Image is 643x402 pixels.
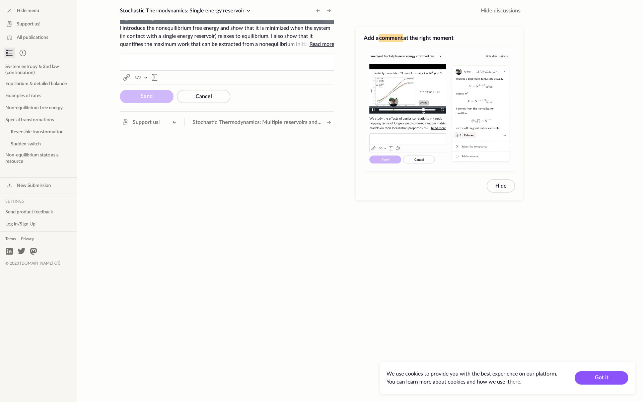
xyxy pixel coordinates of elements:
[379,34,403,42] span: comment
[364,34,515,42] h3: Add a at the right moment
[141,93,153,99] span: Send
[120,8,244,13] span: Stochastic Thermodynamics: Single energy reservoir
[120,90,173,103] button: Send
[193,118,321,126] span: Stochastic Thermodynamics: Multiple reservoirs and internal entropy
[481,7,520,15] span: Hide discussions
[133,118,160,126] span: Support us!
[119,117,162,128] a: Support us!
[117,5,255,16] button: Stochastic Thermodynamics: Single energy reservoir
[196,94,212,99] span: Cancel
[386,371,557,385] span: We use cookies to provide you with the best experience on our platform. You can learn more about ...
[510,379,521,385] a: here.
[190,117,334,128] button: Stochastic Thermodynamics: Multiple reservoirs and internal entropy
[309,42,334,47] span: Read more
[487,179,515,193] button: Hide
[177,90,230,103] button: Cancel
[120,24,334,48] span: I introduce the nonequilibrium free energy and show that it is minimized when the system (in cont...
[575,371,628,385] button: Got it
